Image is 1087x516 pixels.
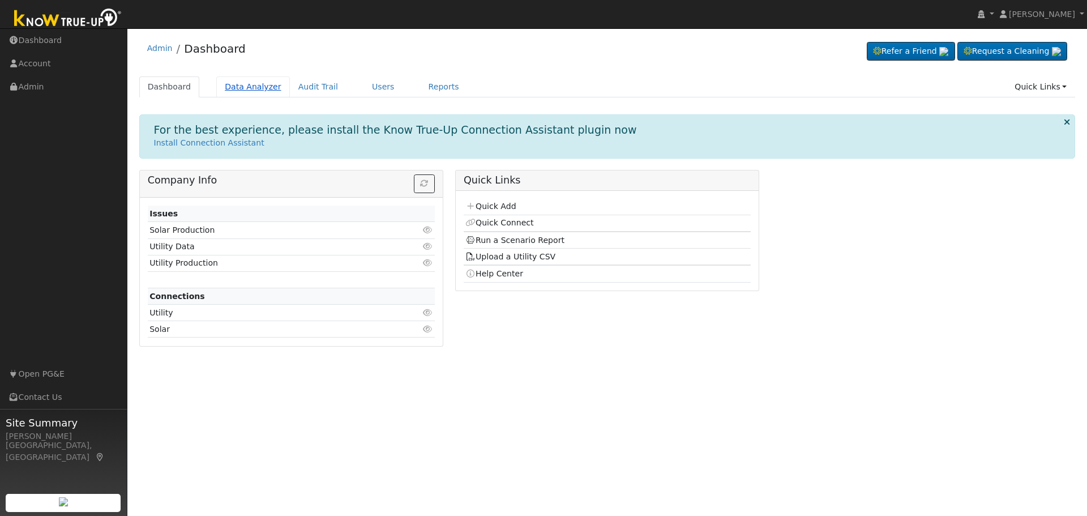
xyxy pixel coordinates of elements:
i: Click to view [423,309,433,317]
a: Users [363,76,403,97]
td: Utility Production [148,255,388,271]
img: Know True-Up [8,6,127,32]
a: Reports [420,76,468,97]
i: Click to view [423,226,433,234]
h5: Company Info [148,174,435,186]
a: Audit Trail [290,76,346,97]
td: Utility Data [148,238,388,255]
img: retrieve [1052,47,1061,56]
strong: Issues [149,209,178,218]
a: Admin [147,44,173,53]
a: Map [95,453,105,462]
a: Dashboard [139,76,200,97]
td: Utility [148,305,388,321]
img: retrieve [59,497,68,506]
a: Quick Add [465,202,516,211]
a: Install Connection Assistant [154,138,264,147]
td: Solar [148,321,388,338]
strong: Connections [149,292,205,301]
a: Dashboard [184,42,246,56]
span: Site Summary [6,415,121,430]
div: [PERSON_NAME] [6,430,121,442]
img: retrieve [939,47,948,56]
a: Data Analyzer [216,76,290,97]
a: Request a Cleaning [957,42,1067,61]
span: [PERSON_NAME] [1009,10,1075,19]
i: Click to view [423,242,433,250]
h5: Quick Links [464,174,751,186]
a: Refer a Friend [867,42,955,61]
td: Solar Production [148,222,388,238]
a: Quick Connect [465,218,533,227]
i: Click to view [423,325,433,333]
h1: For the best experience, please install the Know True-Up Connection Assistant plugin now [154,123,637,137]
a: Run a Scenario Report [465,236,564,245]
div: [GEOGRAPHIC_DATA], [GEOGRAPHIC_DATA] [6,440,121,463]
i: Click to view [423,259,433,267]
a: Quick Links [1006,76,1075,97]
a: Help Center [465,269,523,278]
a: Upload a Utility CSV [465,252,555,261]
